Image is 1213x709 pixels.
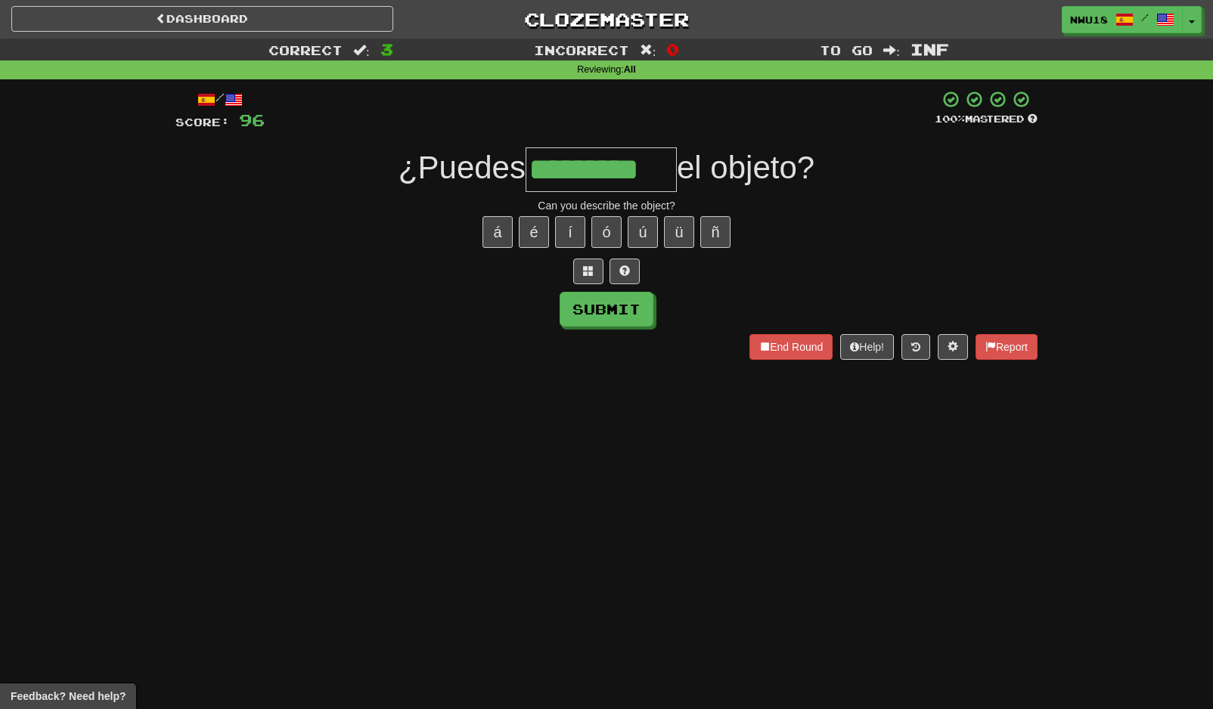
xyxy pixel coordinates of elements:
[560,292,653,327] button: Submit
[11,6,393,32] a: Dashboard
[883,44,900,57] span: :
[482,216,513,248] button: á
[666,40,679,58] span: 0
[820,42,873,57] span: To go
[1062,6,1183,33] a: nwu18 /
[935,113,965,125] span: 100 %
[268,42,343,57] span: Correct
[239,110,265,129] span: 96
[591,216,622,248] button: ó
[610,259,640,284] button: Single letter hint - you only get 1 per sentence and score half the points! alt+h
[573,259,603,284] button: Switch sentence to multiple choice alt+p
[353,44,370,57] span: :
[664,216,694,248] button: ü
[901,334,930,360] button: Round history (alt+y)
[640,44,656,57] span: :
[624,64,636,75] strong: All
[749,334,833,360] button: End Round
[628,216,658,248] button: ú
[519,216,549,248] button: é
[416,6,798,33] a: Clozemaster
[935,113,1038,126] div: Mastered
[840,334,894,360] button: Help!
[1070,13,1108,26] span: nwu18
[175,198,1038,213] div: Can you describe the object?
[11,689,126,704] span: Open feedback widget
[175,90,265,109] div: /
[175,116,230,128] span: Score:
[555,216,585,248] button: í
[911,40,949,58] span: Inf
[534,42,629,57] span: Incorrect
[677,150,814,185] span: el objeto?
[1141,12,1149,23] span: /
[700,216,731,248] button: ñ
[976,334,1038,360] button: Report
[380,40,393,58] span: 3
[399,150,526,185] span: ¿Puedes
